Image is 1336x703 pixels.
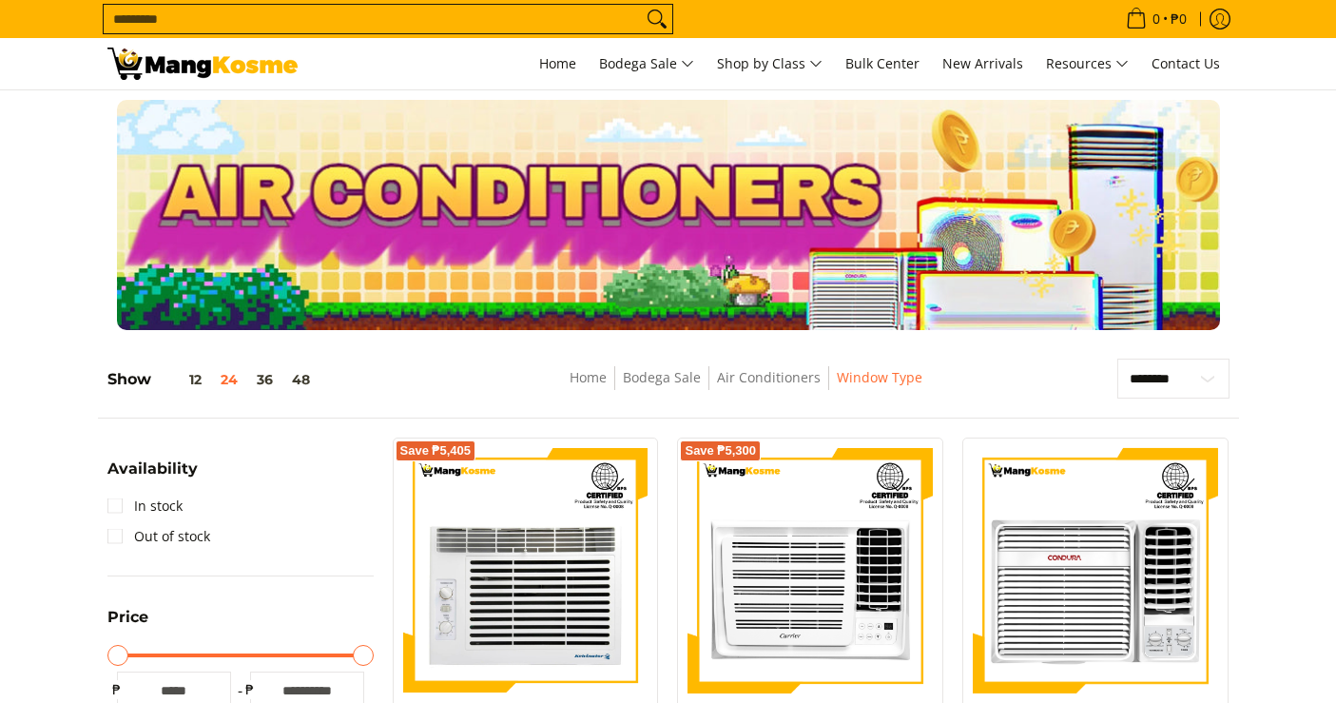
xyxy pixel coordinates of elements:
[211,372,247,387] button: 24
[1120,9,1192,29] span: •
[717,368,821,386] a: Air Conditioners
[1152,54,1220,72] span: Contact Us
[837,366,922,390] span: Window Type
[107,491,183,521] a: In stock
[107,461,198,477] span: Availability
[151,372,211,387] button: 12
[933,38,1033,89] a: New Arrivals
[685,445,756,457] span: Save ₱5,300
[717,52,823,76] span: Shop by Class
[590,38,704,89] a: Bodega Sale
[107,521,210,552] a: Out of stock
[836,38,929,89] a: Bulk Center
[539,54,576,72] span: Home
[107,610,148,639] summary: Open
[530,38,586,89] a: Home
[599,52,694,76] span: Bodega Sale
[687,448,933,693] img: Carrier 1.00 HP Remote Window-Type Compact Inverter Air Conditioner (Premium)
[642,5,672,33] button: Search
[107,48,298,80] img: Bodega Sale Aircon l Mang Kosme: Home Appliances Warehouse Sale Window Type
[403,448,649,693] img: Kelvinator 0.75 HP Deluxe Eco, Window-Type Air Conditioner (Class A)
[107,370,319,389] h5: Show
[282,372,319,387] button: 48
[317,38,1230,89] nav: Main Menu
[845,54,920,72] span: Bulk Center
[241,680,260,699] span: ₱
[570,368,607,386] a: Home
[623,368,701,386] a: Bodega Sale
[1036,38,1138,89] a: Resources
[107,610,148,625] span: Price
[942,54,1023,72] span: New Arrivals
[400,445,472,457] span: Save ₱5,405
[707,38,832,89] a: Shop by Class
[973,448,1218,693] img: Condura 1.00 HP Deluxe 6X Series, Window-Type Air Conditioner (Premium)
[1168,12,1190,26] span: ₱0
[107,680,126,699] span: ₱
[1150,12,1163,26] span: 0
[247,372,282,387] button: 36
[1046,52,1129,76] span: Resources
[107,461,198,491] summary: Open
[1142,38,1230,89] a: Contact Us
[439,366,1053,409] nav: Breadcrumbs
